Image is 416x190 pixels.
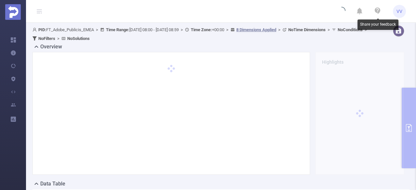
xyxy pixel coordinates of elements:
span: > [179,27,185,32]
span: > [276,27,282,32]
div: Share your feedback [357,19,398,30]
span: FT_Adobe_Publicis_EMEA [DATE] 08:00 - [DATE] 08:59 +00:00 [32,27,369,41]
u: 8 Dimensions Applied [236,27,276,32]
b: No Filters [38,36,55,41]
b: Time Range: [106,27,129,32]
b: No Time Dimensions [288,27,326,32]
span: > [94,27,100,32]
i: icon: loading [338,7,345,16]
b: No Solutions [67,36,90,41]
b: Time Zone: [191,27,212,32]
b: PID: [38,27,46,32]
span: > [326,27,332,32]
span: > [224,27,230,32]
h2: Overview [40,43,62,51]
span: VV [396,5,402,18]
img: Protected Media [5,4,21,20]
i: icon: user [32,28,38,32]
span: > [55,36,61,41]
h2: Data Table [40,180,65,188]
b: No Conditions [338,27,363,32]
